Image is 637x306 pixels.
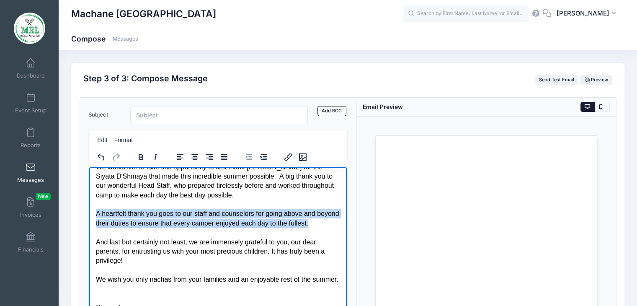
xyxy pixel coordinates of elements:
button: Insert/edit image [296,151,310,163]
a: Add BCC [317,106,346,116]
input: Subject [130,106,308,124]
button: Align right [202,151,217,163]
span: Dashboard [17,72,45,79]
button: Justify [217,151,231,163]
div: alignment [168,149,237,165]
div: Email Preview [363,102,403,111]
button: Italic [148,151,162,163]
h1: Compose [71,34,138,43]
label: Subject [84,106,126,124]
button: Increase indent [256,151,271,163]
input: Search by First Name, Last Name, or Email... [403,5,529,22]
a: Messages [11,158,51,187]
div: image [276,149,315,165]
button: Decrease indent [242,151,256,163]
div: indentation [237,149,276,165]
span: Messages [17,176,44,184]
button: Bold [134,151,148,163]
a: Reports [11,123,51,153]
button: Insert/edit link [281,151,295,163]
h2: Step 3 of 3: Compose Message [83,74,208,83]
span: Preview [585,77,608,83]
div: formatting [129,149,168,165]
span: Financials [18,246,44,253]
span: Edit [97,137,107,143]
h1: Machane [GEOGRAPHIC_DATA] [71,4,216,23]
button: Undo [94,151,108,163]
button: Align left [173,151,187,163]
a: InvoicesNew [11,193,51,222]
button: Align center [188,151,202,163]
span: Event Setup [15,107,46,114]
button: [PERSON_NAME] [551,4,624,23]
a: Financials [11,228,51,257]
img: Machane Racket Lake [14,13,45,44]
button: Preview [580,75,612,85]
span: Reports [21,142,41,149]
span: Invoices [20,211,41,218]
span: [PERSON_NAME] [557,9,609,18]
button: Redo [109,151,123,163]
div: history [89,149,129,165]
span: New [36,193,51,200]
button: Send Test Email [535,75,579,85]
span: Format [114,137,133,143]
a: Messages [113,36,138,42]
a: Dashboard [11,54,51,83]
a: Event Setup [11,88,51,118]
